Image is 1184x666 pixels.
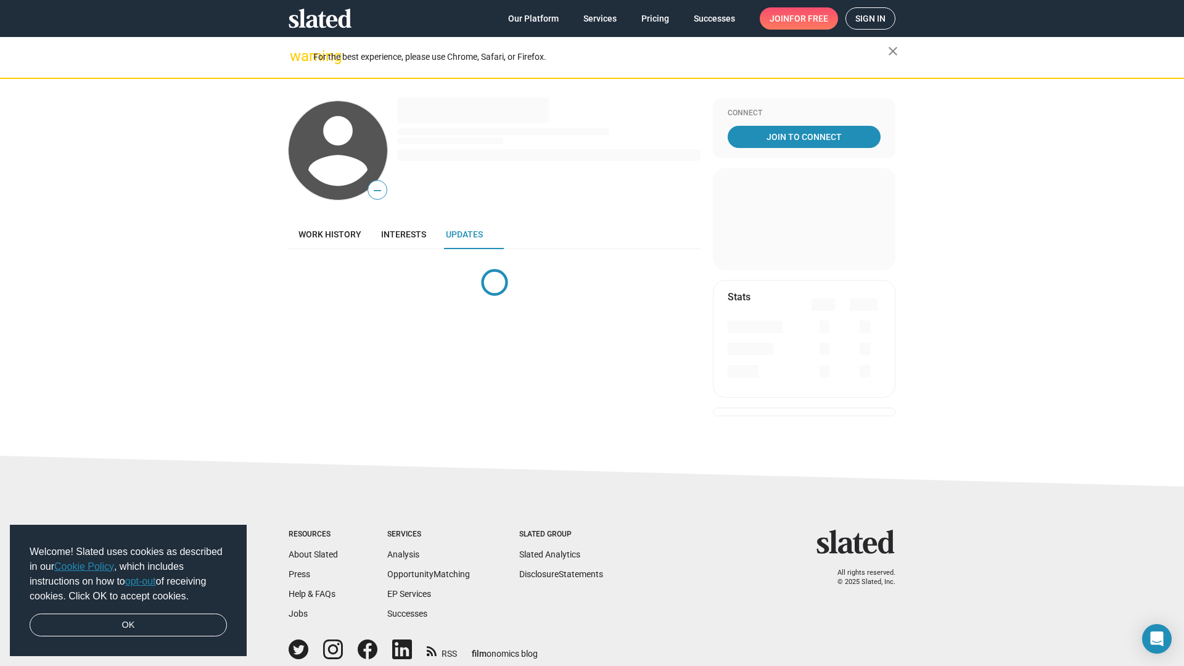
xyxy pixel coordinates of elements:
[30,614,227,637] a: dismiss cookie message
[519,549,580,559] a: Slated Analytics
[1142,624,1172,654] div: Open Intercom Messenger
[298,229,361,239] span: Work history
[54,561,114,572] a: Cookie Policy
[730,126,878,148] span: Join To Connect
[519,530,603,540] div: Slated Group
[446,229,483,239] span: Updates
[289,609,308,619] a: Jobs
[694,7,735,30] span: Successes
[368,183,387,199] span: —
[289,569,310,579] a: Press
[387,609,427,619] a: Successes
[519,569,603,579] a: DisclosureStatements
[10,525,247,657] div: cookieconsent
[371,220,436,249] a: Interests
[728,290,750,303] mat-card-title: Stats
[436,220,493,249] a: Updates
[641,7,669,30] span: Pricing
[30,545,227,604] span: Welcome! Slated uses cookies as described in our , which includes instructions on how to of recei...
[498,7,569,30] a: Our Platform
[824,569,895,586] p: All rights reserved. © 2025 Slated, Inc.
[427,641,457,660] a: RSS
[290,49,305,64] mat-icon: warning
[789,7,828,30] span: for free
[684,7,745,30] a: Successes
[381,229,426,239] span: Interests
[508,7,559,30] span: Our Platform
[760,7,838,30] a: Joinfor free
[770,7,828,30] span: Join
[472,649,487,659] span: film
[289,549,338,559] a: About Slated
[387,549,419,559] a: Analysis
[387,569,470,579] a: OpportunityMatching
[289,589,335,599] a: Help & FAQs
[886,44,900,59] mat-icon: close
[289,530,338,540] div: Resources
[289,220,371,249] a: Work history
[573,7,627,30] a: Services
[472,638,538,660] a: filmonomics blog
[631,7,679,30] a: Pricing
[728,126,881,148] a: Join To Connect
[125,576,156,586] a: opt-out
[855,8,886,29] span: Sign in
[845,7,895,30] a: Sign in
[387,589,431,599] a: EP Services
[313,49,888,65] div: For the best experience, please use Chrome, Safari, or Firefox.
[387,530,470,540] div: Services
[583,7,617,30] span: Services
[728,109,881,118] div: Connect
